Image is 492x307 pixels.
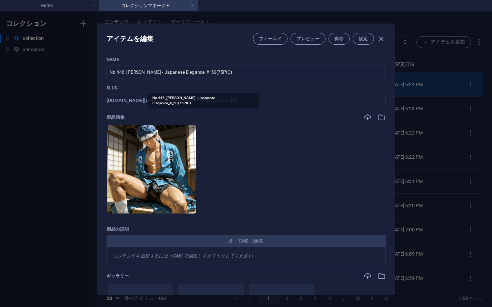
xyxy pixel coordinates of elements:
[359,36,368,42] span: 設定
[353,33,374,45] button: 設定
[291,33,326,45] button: プレビュー
[107,57,386,63] p: Name
[334,36,344,42] span: 保存
[296,36,320,42] span: プレビュー
[107,273,129,279] p: ギャラリー
[107,96,156,105] h6: スラッグとは、このアイテムが見つかる URL であり、一意でなければなりません。
[259,36,282,42] span: フィールド
[378,113,386,121] i: ファイルマネージャまたはストック写真から選択する
[99,1,198,10] h4: コレクションマネージャ
[107,34,154,43] h2: アイテムを編集
[113,253,253,259] em: コンテンツを追加するには［CMS で編集］をクリックしてください
[107,235,386,247] button: CMS で編集
[107,226,386,232] p: 製品の説明
[107,85,386,91] p: Slug
[107,124,197,214] li: 915695120567783305_result-7EMt_lETvdyg2EXK2ZKcBw.jpg
[107,125,196,213] img: 915695120567783305_result-7EMt_lETvdyg2EXK2ZKcBw.jpg
[107,114,124,120] p: 製品画像
[328,33,350,45] button: 保存
[253,33,288,45] button: フィールド
[239,238,264,244] span: CMS で編集
[378,272,386,280] i: ファイルマネージャまたはストック写真から選択する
